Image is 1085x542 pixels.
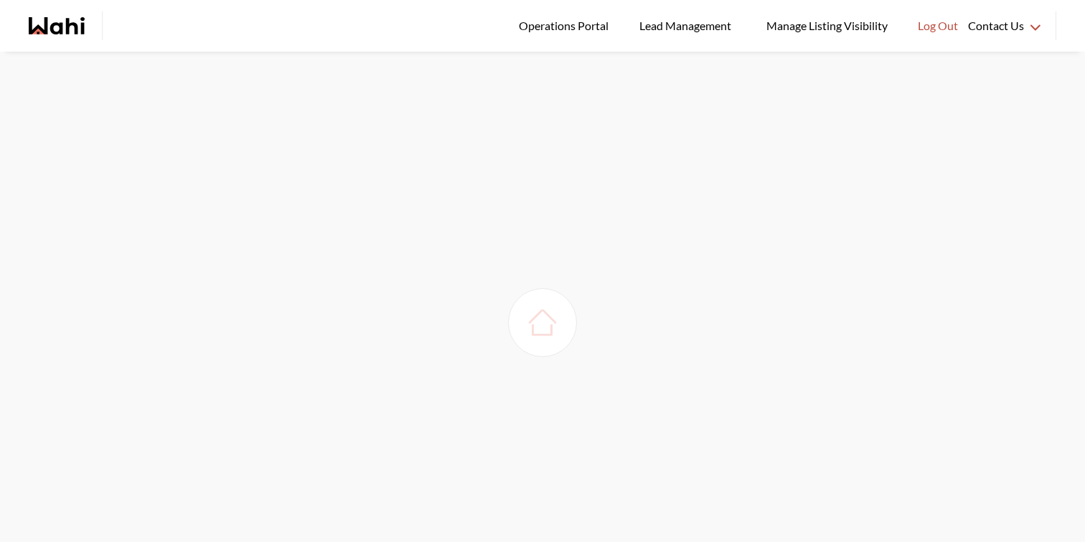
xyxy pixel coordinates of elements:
span: Lead Management [639,16,736,35]
a: Wahi homepage [29,17,85,34]
span: Operations Portal [519,16,614,35]
span: Log Out [918,16,958,35]
span: Manage Listing Visibility [762,16,892,35]
img: loading house image [522,303,563,343]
